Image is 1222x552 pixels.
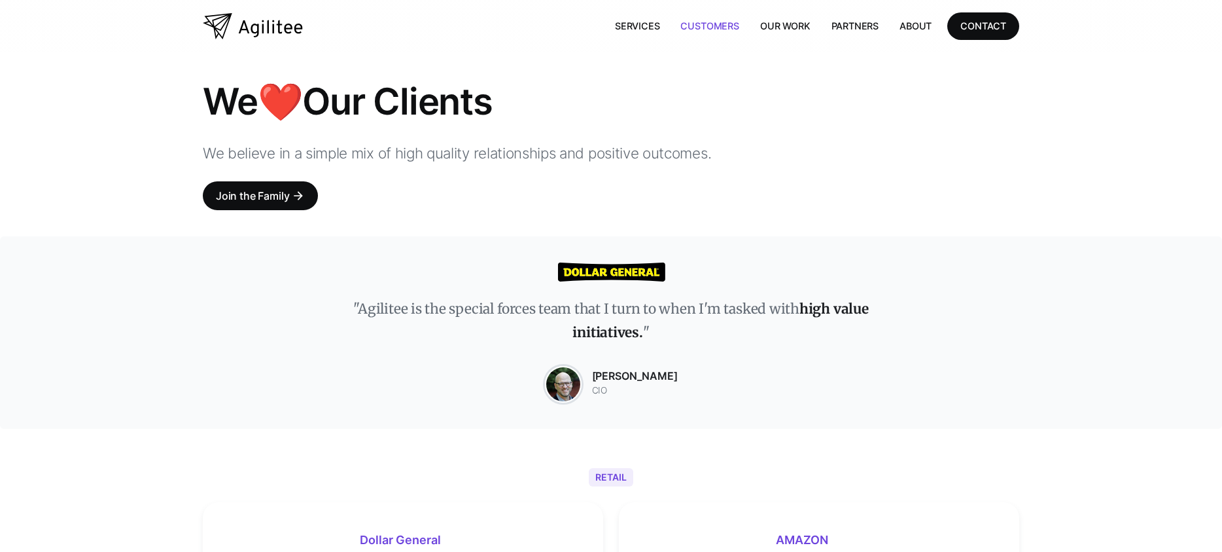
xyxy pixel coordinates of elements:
[592,369,678,382] strong: [PERSON_NAME]
[960,18,1006,34] div: CONTACT
[216,187,289,205] div: Join the Family
[203,79,773,124] h1: We Our Clients
[292,189,305,202] div: arrow_forward
[203,13,303,39] a: home
[336,297,886,345] p: "Agilitee is the special forces team that I turn to when I'm tasked with "
[670,12,749,39] a: Customers
[821,12,890,39] a: Partners
[203,181,318,210] a: Join the Familyarrow_forward
[360,534,587,546] h3: Dollar General
[589,468,633,487] div: Retail
[889,12,942,39] a: About
[592,383,678,399] div: CIO
[604,12,671,39] a: Services
[947,12,1019,39] a: CONTACT
[776,534,1004,546] h3: AMAZON
[258,79,303,124] span: ❤️
[203,140,773,166] p: We believe in a simple mix of high quality relationships and positive outcomes.
[750,12,821,39] a: Our Work
[572,301,868,341] strong: high value initiatives.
